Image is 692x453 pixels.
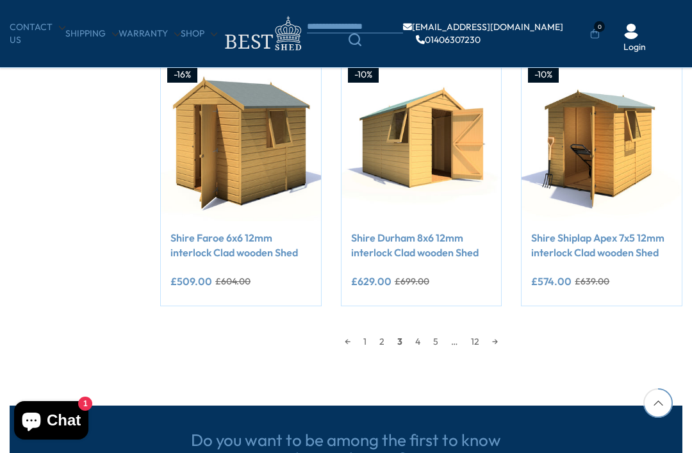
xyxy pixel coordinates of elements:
[10,401,92,443] inbox-online-store-chat: Shopify online store chat
[181,28,217,40] a: Shop
[409,332,427,351] a: 4
[217,13,307,54] img: logo
[215,277,251,286] del: £604.00
[167,67,197,83] div: -16%
[590,28,600,40] a: 0
[403,22,563,31] a: [EMAIL_ADDRESS][DOMAIN_NAME]
[427,332,445,351] a: 5
[348,67,379,83] div: -10%
[575,277,609,286] del: £639.00
[338,332,357,351] a: ←
[486,332,504,351] a: →
[170,231,311,259] a: Shire Faroe 6x6 12mm interlock Clad wooden Shed
[391,332,409,351] span: 3
[351,231,492,259] a: Shire Durham 8x6 12mm interlock Clad wooden Shed
[416,35,481,44] a: 01406307230
[623,24,639,39] img: User Icon
[531,276,572,286] ins: £574.00
[170,276,212,286] ins: £509.00
[10,21,65,46] a: CONTACT US
[119,28,181,40] a: Warranty
[623,41,646,54] a: Login
[531,231,672,259] a: Shire Shiplap Apex 7x5 12mm interlock Clad wooden Shed
[594,21,605,32] span: 0
[357,332,373,351] a: 1
[65,28,119,40] a: Shipping
[395,277,429,286] del: £699.00
[307,33,403,46] a: Search
[373,332,391,351] a: 2
[528,67,559,83] div: -10%
[445,332,465,351] span: …
[351,276,391,286] ins: £629.00
[465,332,486,351] a: 12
